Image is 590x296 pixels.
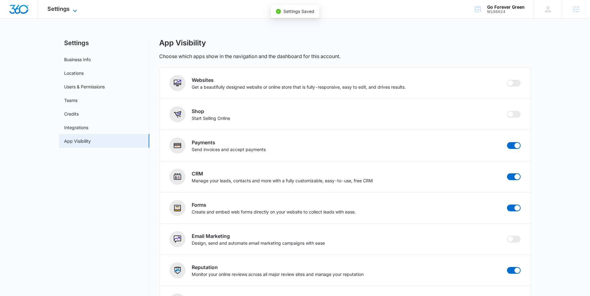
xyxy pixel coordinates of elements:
img: Shop [174,111,181,118]
a: Integrations [64,124,88,131]
h2: Reputation [192,264,364,271]
a: Business Info [64,56,91,63]
span: check-circle [276,9,281,14]
h2: Settings [59,38,149,48]
img: Email Marketing [174,235,181,243]
img: Payments [174,142,181,149]
h2: Payments [192,139,266,146]
h2: Email Marketing [192,232,325,240]
h2: Websites [192,76,406,84]
h2: Forms [192,201,356,209]
img: Reputation [174,267,181,274]
img: Websites [174,79,181,87]
p: Monitor your online reviews across all major review sites and manage your reputation [192,271,364,277]
p: Choose which apps show in the navigation and the dashboard for this account. [159,53,340,60]
a: Credits [64,111,79,117]
p: Get a beautifully designed website or online store that is fully-responsive, easy to edit, and dr... [192,84,406,90]
span: Settings Saved [283,9,314,14]
p: Design, send and automate email marketing campaigns with ease [192,240,325,246]
img: Forms [174,204,181,212]
p: Send invoices and accept payments [192,146,266,153]
p: Manage your leads, contacts and more with a fully customizable, easy-to-use, free CRM [192,177,373,184]
div: account id [487,10,525,14]
a: Teams [64,97,77,104]
p: Create and embed web forms directly on your website to collect leads with ease. [192,209,356,215]
h1: App Visibility [159,38,206,48]
div: account name [487,5,525,10]
a: App Visibility [64,138,91,144]
span: Settings [47,6,70,12]
p: Start Selling Online [192,115,230,121]
img: CRM [174,173,181,180]
a: Users & Permissions [64,83,105,90]
h2: Shop [192,108,230,115]
a: Locations [64,70,84,76]
h2: CRM [192,170,373,177]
